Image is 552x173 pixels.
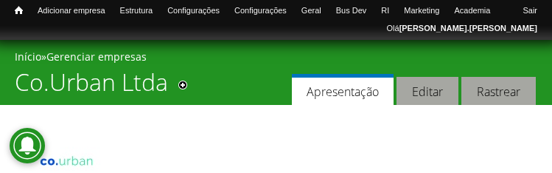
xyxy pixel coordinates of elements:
a: Início [15,50,41,64]
a: Bus Dev [329,4,374,18]
a: Olá[PERSON_NAME].[PERSON_NAME] [380,21,545,36]
a: Configurações [160,4,227,18]
a: RI [374,4,396,18]
a: Editar [396,77,458,106]
strong: [PERSON_NAME].[PERSON_NAME] [399,24,537,33]
a: Sair [515,4,545,18]
a: Apresentação [292,74,394,106]
a: Gerenciar empresas [46,50,147,64]
a: Academia [447,4,497,18]
a: Rastrear [461,77,536,106]
a: Marketing [396,4,447,18]
span: Início [15,5,23,16]
a: Geral [294,4,329,18]
a: Início [7,4,30,18]
h1: Co.Urban Ltda [15,68,168,105]
a: Adicionar empresa [30,4,113,18]
div: » [15,50,537,68]
a: Configurações [227,4,294,18]
a: Estrutura [113,4,161,18]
